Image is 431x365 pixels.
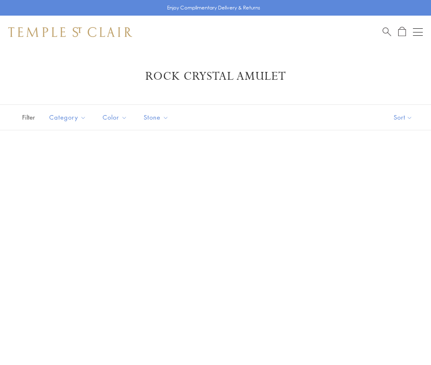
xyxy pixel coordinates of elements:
[45,112,92,122] span: Category
[167,4,260,12] p: Enjoy Complimentary Delivery & Returns
[375,105,431,130] button: Show sort by
[413,27,423,37] button: Open navigation
[140,112,175,122] span: Stone
[99,112,133,122] span: Color
[43,108,92,127] button: Category
[96,108,133,127] button: Color
[8,27,132,37] img: Temple St. Clair
[138,108,175,127] button: Stone
[383,27,391,37] a: Search
[21,69,410,84] h1: Rock Crystal Amulet
[398,27,406,37] a: Open Shopping Bag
